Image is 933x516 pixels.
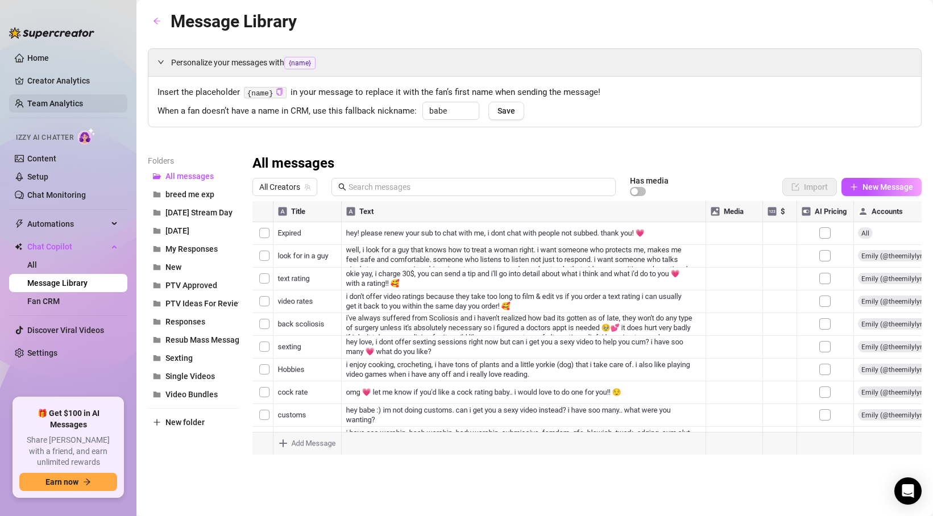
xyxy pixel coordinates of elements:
[284,57,316,69] span: {name}
[171,56,912,69] span: Personalize your messages with
[153,418,161,426] span: plus
[45,477,78,486] span: Earn now
[15,219,24,228] span: thunderbolt
[153,372,161,380] span: folder
[148,185,239,203] button: breed me exp
[165,317,205,326] span: Responses
[27,53,49,63] a: Home
[15,243,22,251] img: Chat Copilot
[782,178,837,196] button: Import
[148,331,239,349] button: Resub Mass Messages
[148,222,239,240] button: [DATE]
[153,227,161,235] span: folder
[27,99,83,108] a: Team Analytics
[27,260,37,269] a: All
[153,245,161,253] span: folder
[165,190,214,199] span: breed me exp
[27,172,48,181] a: Setup
[276,88,283,95] span: copy
[338,183,346,191] span: search
[488,102,524,120] button: Save
[27,297,60,306] a: Fan CRM
[27,326,104,335] a: Discover Viral Videos
[27,72,118,90] a: Creator Analytics
[153,299,161,307] span: folder
[259,178,310,195] span: All Creators
[850,183,858,191] span: plus
[27,154,56,163] a: Content
[148,49,921,76] div: Personalize your messages with{name}
[27,348,57,357] a: Settings
[27,190,86,199] a: Chat Monitoring
[19,408,117,430] span: 🎁 Get $100 in AI Messages
[157,86,912,99] span: Insert the placeholder in your message to replace it with the fan’s first name when sending the m...
[153,318,161,326] span: folder
[148,258,239,276] button: New
[165,281,217,290] span: PTV Approved
[78,128,96,144] img: AI Chatter
[27,215,108,233] span: Automations
[153,281,161,289] span: folder
[841,178,922,196] button: New Message
[148,155,239,167] article: Folders
[165,390,218,399] span: Video Bundles
[153,172,161,180] span: folder-open
[16,132,73,143] span: Izzy AI Chatter
[165,172,214,181] span: All messages
[9,27,94,39] img: logo-BBDzfeDw.svg
[165,353,193,363] span: Sexting
[153,390,161,398] span: folder
[148,313,239,331] button: Responses
[153,17,161,25] span: arrow-left
[165,244,218,253] span: My Responses
[157,105,417,118] span: When a fan doesn’t have a name in CRM, use this fallback nickname:
[165,335,248,344] span: Resub Mass Messages
[165,299,244,308] span: PTV Ideas For Review
[165,208,233,217] span: [DATE] Stream Day
[27,278,88,288] a: Message Library
[244,87,287,99] code: {name}
[148,203,239,222] button: [DATE] Stream Day
[165,226,189,235] span: [DATE]
[27,238,108,256] span: Chat Copilot
[148,294,239,313] button: PTV Ideas For Review
[497,106,515,115] span: Save
[630,177,669,184] article: Has media
[165,372,215,381] span: Single Videos
[157,59,164,65] span: expanded
[83,478,91,486] span: arrow-right
[153,209,161,217] span: folder
[153,190,161,198] span: folder
[304,184,311,190] span: team
[276,88,283,97] button: Click to Copy
[349,181,609,193] input: Search messages
[894,477,922,505] div: Open Intercom Messenger
[165,263,181,272] span: New
[171,8,297,35] article: Message Library
[148,385,239,403] button: Video Bundles
[153,354,161,362] span: folder
[148,413,239,431] button: New folder
[252,155,334,173] h3: All messages
[148,240,239,258] button: My Responses
[148,276,239,294] button: PTV Approved
[165,418,205,427] span: New folder
[862,182,913,192] span: New Message
[153,336,161,344] span: folder
[148,349,239,367] button: Sexting
[19,473,117,491] button: Earn nowarrow-right
[148,167,239,185] button: All messages
[19,435,117,468] span: Share [PERSON_NAME] with a friend, and earn unlimited rewards
[153,263,161,271] span: folder
[148,367,239,385] button: Single Videos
